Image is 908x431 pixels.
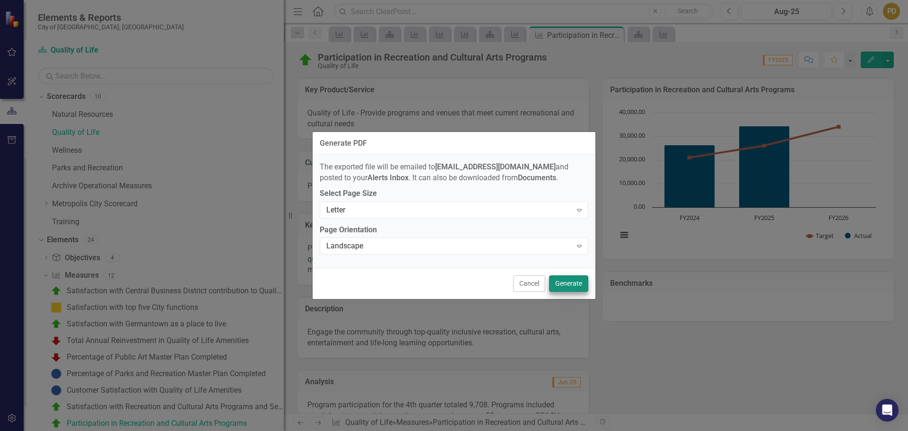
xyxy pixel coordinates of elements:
[326,241,572,252] div: Landscape
[326,204,572,215] div: Letter
[320,188,588,199] label: Select Page Size
[518,173,556,182] strong: Documents
[320,162,568,182] span: The exported file will be emailed to and posted to your . It can also be downloaded from .
[549,275,588,292] button: Generate
[320,139,367,148] div: Generate PDF
[435,162,556,171] strong: [EMAIL_ADDRESS][DOMAIN_NAME]
[367,173,409,182] strong: Alerts Inbox
[876,399,899,422] div: Open Intercom Messenger
[513,275,545,292] button: Cancel
[320,225,588,236] label: Page Orientation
